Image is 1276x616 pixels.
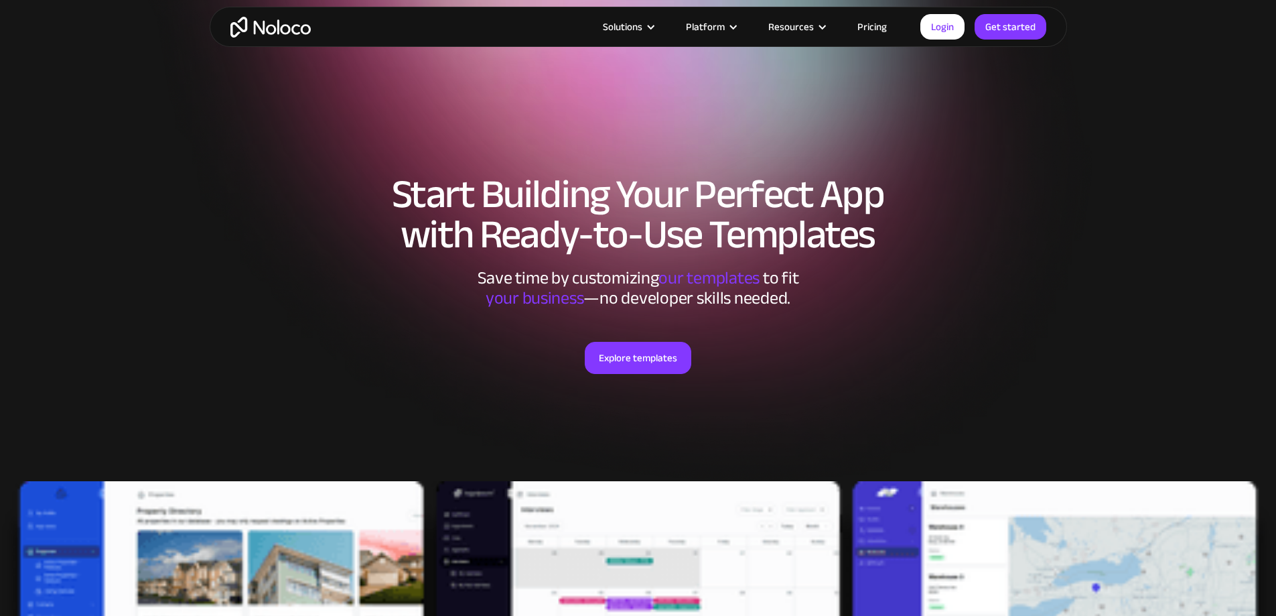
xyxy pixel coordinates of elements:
[975,14,1046,40] a: Get started
[486,282,584,314] span: your business
[603,18,642,36] div: Solutions
[920,14,965,40] a: Login
[586,18,669,36] div: Solutions
[686,18,725,36] div: Platform
[437,268,839,308] div: Save time by customizing to fit ‍ —no developer skills needed.
[669,18,752,36] div: Platform
[841,18,904,36] a: Pricing
[223,174,1054,255] h1: Start Building Your Perfect App with Ready-to-Use Templates
[768,18,814,36] div: Resources
[230,17,311,38] a: home
[658,261,760,294] span: our templates
[585,342,691,374] a: Explore templates
[752,18,841,36] div: Resources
